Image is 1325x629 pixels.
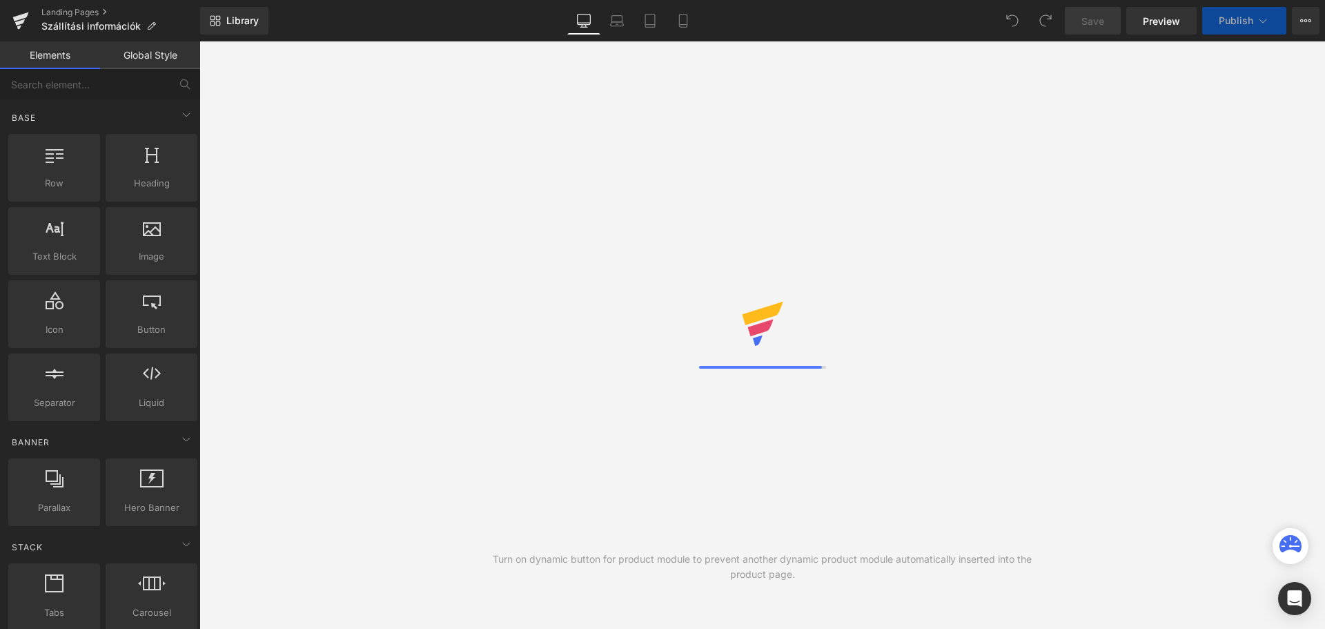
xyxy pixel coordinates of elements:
a: Desktop [567,7,600,35]
span: Preview [1143,14,1180,28]
span: Separator [12,396,96,410]
span: Liquid [110,396,193,410]
span: Save [1081,14,1104,28]
a: Landing Pages [41,7,200,18]
span: Icon [12,322,96,337]
div: Turn on dynamic button for product module to prevent another dynamic product module automatically... [481,552,1044,582]
span: Heading [110,176,193,191]
span: Szállítási információk [41,21,141,32]
span: Stack [10,541,44,554]
a: Global Style [100,41,200,69]
span: Publish [1219,15,1253,26]
a: Mobile [667,7,700,35]
a: Preview [1126,7,1197,35]
span: Text Block [12,249,96,264]
span: Button [110,322,193,337]
span: Image [110,249,193,264]
button: Undo [999,7,1026,35]
span: Parallax [12,501,96,515]
button: Publish [1202,7,1286,35]
span: Banner [10,436,51,449]
span: Tabs [12,606,96,620]
span: Row [12,176,96,191]
button: Redo [1032,7,1059,35]
div: Open Intercom Messenger [1278,582,1311,615]
button: More [1292,7,1319,35]
span: Library [226,14,259,27]
span: Hero Banner [110,501,193,515]
a: Laptop [600,7,634,35]
span: Carousel [110,606,193,620]
a: New Library [200,7,268,35]
a: Tablet [634,7,667,35]
span: Base [10,111,37,124]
